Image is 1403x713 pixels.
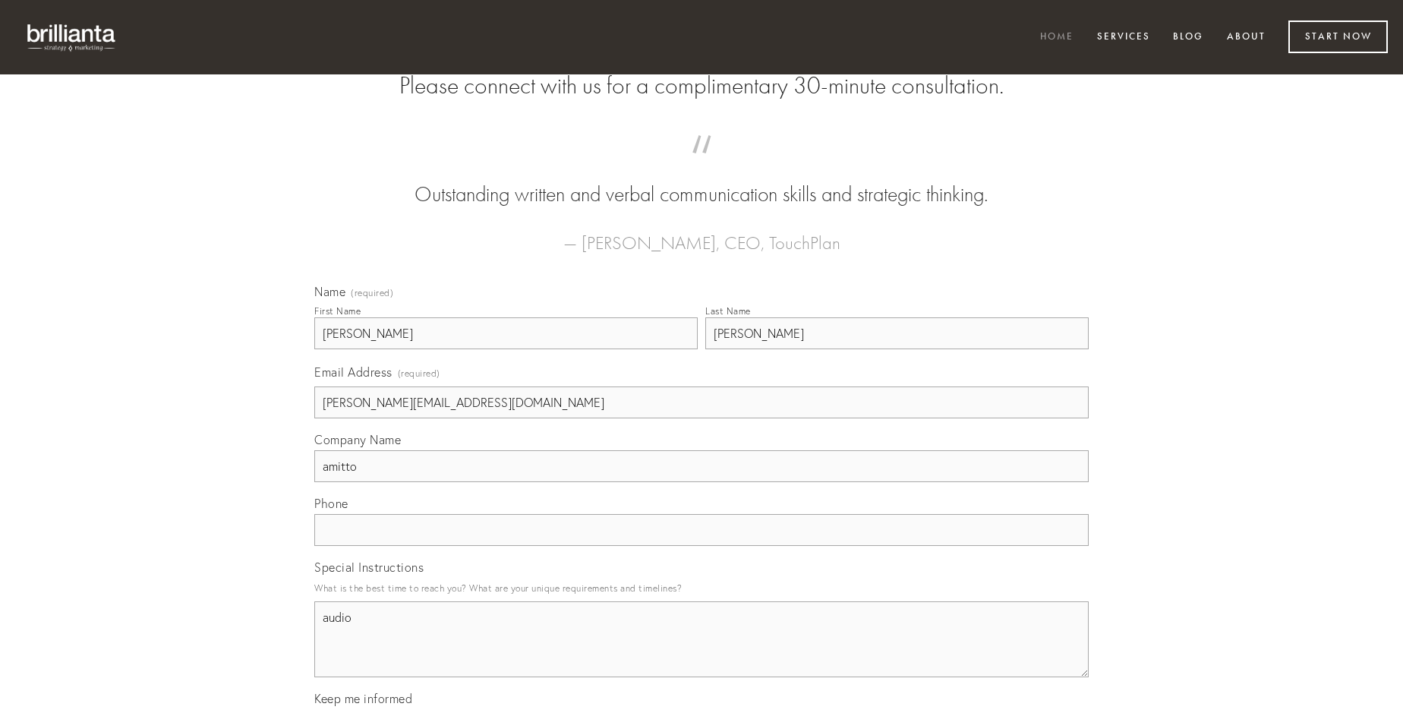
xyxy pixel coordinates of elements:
[314,364,393,380] span: Email Address
[339,150,1064,210] blockquote: Outstanding written and verbal communication skills and strategic thinking.
[1087,25,1160,50] a: Services
[1217,25,1275,50] a: About
[314,284,345,299] span: Name
[351,289,393,298] span: (required)
[15,15,129,59] img: brillianta - research, strategy, marketing
[314,496,348,511] span: Phone
[705,305,751,317] div: Last Name
[314,601,1089,677] textarea: audio
[314,578,1089,598] p: What is the best time to reach you? What are your unique requirements and timelines?
[314,560,424,575] span: Special Instructions
[1030,25,1083,50] a: Home
[1288,21,1388,53] a: Start Now
[1163,25,1213,50] a: Blog
[339,210,1064,258] figcaption: — [PERSON_NAME], CEO, TouchPlan
[339,150,1064,180] span: “
[314,71,1089,100] h2: Please connect with us for a complimentary 30-minute consultation.
[314,432,401,447] span: Company Name
[398,363,440,383] span: (required)
[314,305,361,317] div: First Name
[314,691,412,706] span: Keep me informed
